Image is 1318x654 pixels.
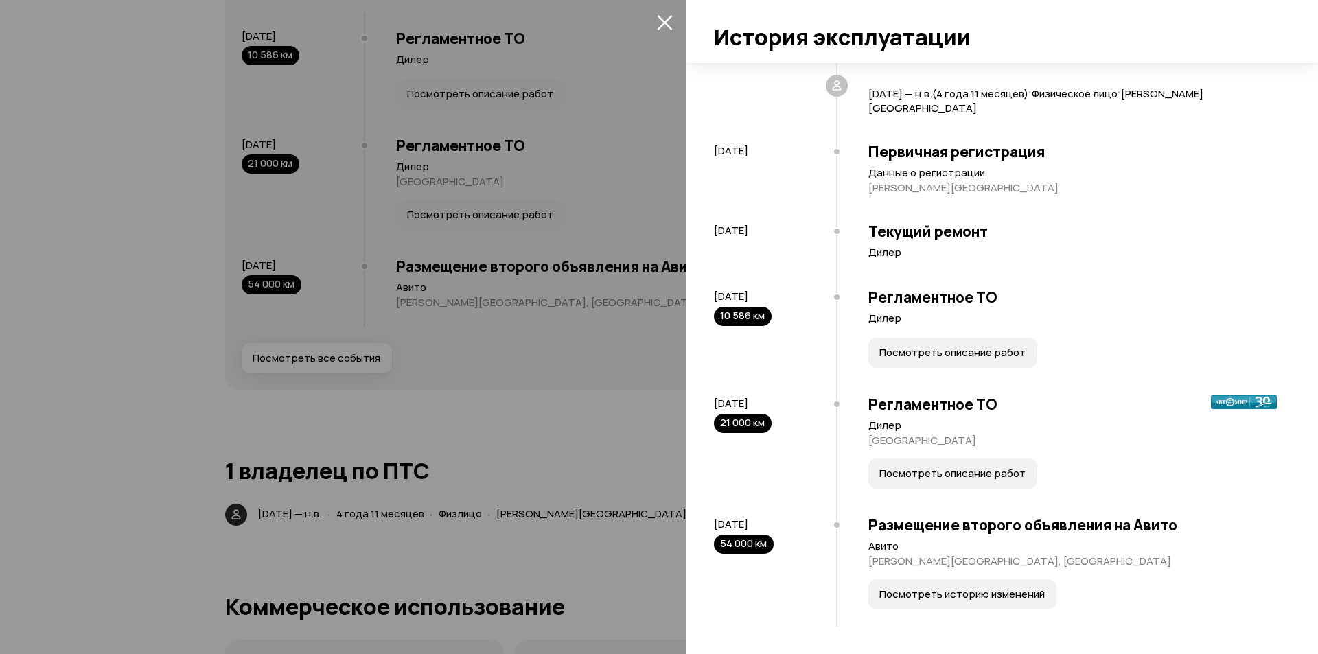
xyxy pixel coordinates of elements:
span: [DATE] [714,289,748,303]
p: Данные о регистрации [868,166,1277,180]
div: 21 000 км [714,414,772,433]
h3: Размещение второго объявления на Авито [868,516,1277,534]
span: [DATE] [714,396,748,410]
p: [GEOGRAPHIC_DATA] [868,434,1277,447]
p: Дилер [868,246,1277,259]
h3: Первичная регистрация [868,143,1277,161]
span: [DATE] — н.в. ( 4 года 11 месяцев ) [868,86,1028,101]
span: Посмотреть описание работ [879,346,1026,360]
span: Посмотреть историю изменений [879,587,1045,601]
h3: Регламентное ТО [868,395,1277,413]
h3: Регламентное ТО [868,288,1277,306]
p: Дилер [868,312,1277,325]
p: Авито [868,539,1277,553]
button: Посмотреть описание работ [868,458,1037,489]
div: 10 586 км [714,307,772,326]
button: Посмотреть историю изменений [868,579,1056,609]
button: Посмотреть описание работ [868,338,1037,368]
span: Посмотреть описание работ [879,467,1026,480]
p: Дилер [868,419,1277,432]
img: logo [1211,395,1277,409]
div: 54 000 км [714,535,774,554]
span: [PERSON_NAME][GEOGRAPHIC_DATA] [868,86,1203,115]
button: закрыть [654,11,675,33]
span: Физическое лицо [1032,86,1118,101]
span: [DATE] [714,223,748,237]
p: [PERSON_NAME][GEOGRAPHIC_DATA] [868,181,1277,195]
span: · [1118,80,1121,102]
span: · [1028,80,1032,102]
span: [DATE] [714,517,748,531]
p: [PERSON_NAME][GEOGRAPHIC_DATA], [GEOGRAPHIC_DATA] [868,554,1277,568]
h3: Текущий ремонт [868,222,1277,240]
span: [DATE] [714,143,748,158]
